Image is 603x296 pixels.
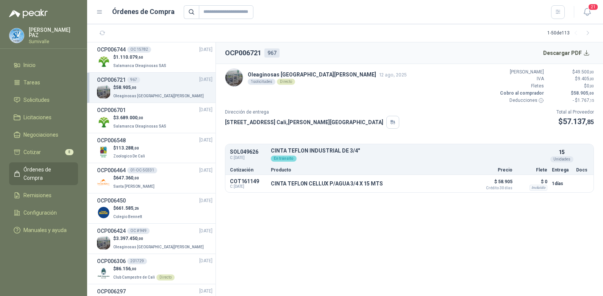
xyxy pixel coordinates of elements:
a: Manuales y ayuda [9,223,78,237]
span: ,00 [133,146,139,150]
p: $ [113,235,205,242]
div: En tránsito [271,156,297,162]
span: Salamanca Oleaginosas SAS [113,124,166,128]
p: 15 [559,148,565,156]
p: Docs [576,168,589,172]
a: OCP006701[DATE] Company Logo$3.689.000,00Salamanca Oleaginosas SAS [97,106,212,130]
span: Inicio [23,61,36,69]
p: $ [113,145,147,152]
span: ,26 [133,206,139,210]
span: Salamanca Oleaginosas SAS [113,64,166,68]
img: Company Logo [225,69,243,86]
span: 0 [587,83,594,89]
img: Company Logo [97,115,110,129]
a: Negociaciones [9,128,78,142]
p: CINTA TEFLON INDUSTRIAL DE 3/4" [271,148,547,154]
span: 1.110.079 [116,55,143,60]
h3: OCP006701 [97,106,126,114]
h3: OCP006744 [97,45,126,54]
div: Unidades [550,156,573,162]
span: ,00 [137,237,143,241]
span: [DATE] [199,288,212,295]
span: [DATE] [199,106,212,114]
p: COT161149 [230,178,266,184]
span: Oleaginosas [GEOGRAPHIC_DATA][PERSON_NAME] [113,94,204,98]
span: [DATE] [199,227,212,235]
a: Cotizar8 [9,145,78,159]
a: OCP006744OC 15782[DATE] Company Logo$1.110.079,60Salamanca Oleaginosas SAS [97,45,212,69]
p: Oleaginosas [GEOGRAPHIC_DATA][PERSON_NAME] [248,70,407,79]
span: ,00 [589,70,594,74]
div: OC # 949 [127,228,150,234]
div: 01-OC-50331 [127,167,157,173]
p: Entrega [552,168,572,172]
p: $ [548,75,594,83]
p: IVA [498,75,544,83]
span: ,85 [586,118,594,126]
p: Precio [475,168,512,172]
span: ,00 [588,91,594,95]
p: $ [548,90,594,97]
button: 21 [580,5,594,19]
img: Company Logo [97,55,110,68]
span: Tareas [23,78,40,87]
div: Directo [277,79,295,85]
span: [DATE] [199,76,212,83]
p: Flete [517,168,547,172]
span: 58.905 [116,85,136,90]
img: Company Logo [97,85,110,98]
p: $ [113,114,168,122]
span: Manuales y ayuda [23,226,67,234]
p: $ [113,265,175,273]
h3: OCP006450 [97,196,126,205]
a: Inicio [9,58,78,72]
p: $ [548,69,594,76]
span: [DATE] [199,257,212,265]
img: Company Logo [97,206,110,219]
span: Club Campestre de Cali [113,275,155,279]
h3: OCP006306 [97,257,126,265]
span: Zoologico De Cali [113,154,145,158]
span: Santa [PERSON_NAME] [113,184,155,189]
span: Crédito 30 días [475,186,512,190]
a: Remisiones [9,188,78,203]
span: 1.767 [578,98,594,103]
p: $ 58.905 [475,177,512,190]
span: 57.137 [563,117,594,126]
p: CINTA TEFLON CELLUX P/AGUA 3/4 X 15 MTS [271,181,383,187]
p: $ [113,205,144,212]
img: Company Logo [9,28,24,43]
h1: Órdenes de Compra [112,6,175,17]
span: 12 ago, 2025 [379,72,407,78]
span: ,00 [589,84,594,88]
p: [PERSON_NAME] [498,69,544,76]
span: 113.288 [116,145,139,151]
span: 661.585 [116,206,139,211]
div: 1 solicitudes [248,79,275,85]
p: [PERSON_NAME] PAZ [29,27,78,38]
img: Company Logo [97,145,110,159]
p: $ [113,54,168,61]
span: Colegio Bennett [113,215,142,219]
span: 49.500 [575,69,594,75]
img: Logo peakr [9,9,48,18]
span: Licitaciones [23,113,52,122]
span: 58.905 [573,90,594,96]
span: Oleaginosas [GEOGRAPHIC_DATA][PERSON_NAME] [113,245,204,249]
a: OCP006306201729[DATE] Company Logo$86.156,00Club Campestre de CaliDirecto [97,257,212,281]
p: Dirección de entrega [225,109,399,116]
a: OCP006450[DATE] Company Logo$661.585,26Colegio Bennett [97,196,212,220]
a: OCP00646401-OC-50331[DATE] Company Logo$647.360,00Santa [PERSON_NAME] [97,166,212,190]
div: Incluido [530,185,547,191]
span: 9.405 [578,76,594,81]
p: Total al Proveedor [556,109,594,116]
p: Sumivalle [29,39,78,44]
span: 3.397.450 [116,236,143,241]
span: 8 [65,149,73,155]
div: 967 [264,48,280,58]
div: OC 15782 [127,47,151,53]
span: [DATE] [199,167,212,174]
p: SOL049626 [230,149,266,155]
div: 967 [127,77,140,83]
span: Configuración [23,209,57,217]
